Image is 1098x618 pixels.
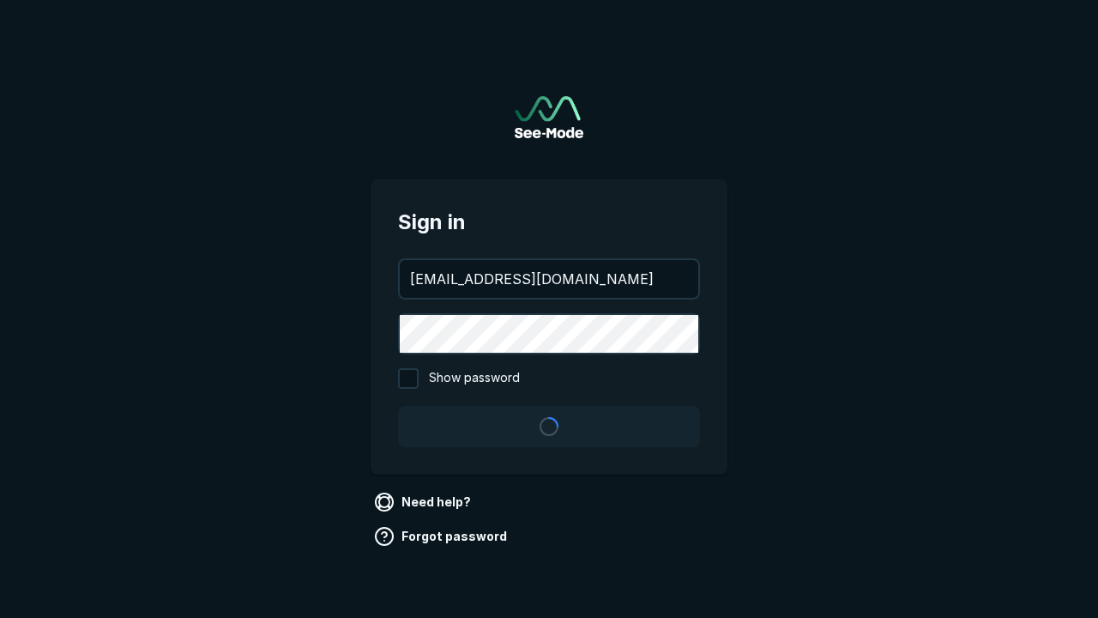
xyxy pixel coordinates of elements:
input: your@email.com [400,260,698,298]
span: Sign in [398,207,700,238]
a: Need help? [371,488,478,516]
a: Go to sign in [515,96,583,138]
a: Forgot password [371,523,514,550]
span: Show password [429,368,520,389]
img: See-Mode Logo [515,96,583,138]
